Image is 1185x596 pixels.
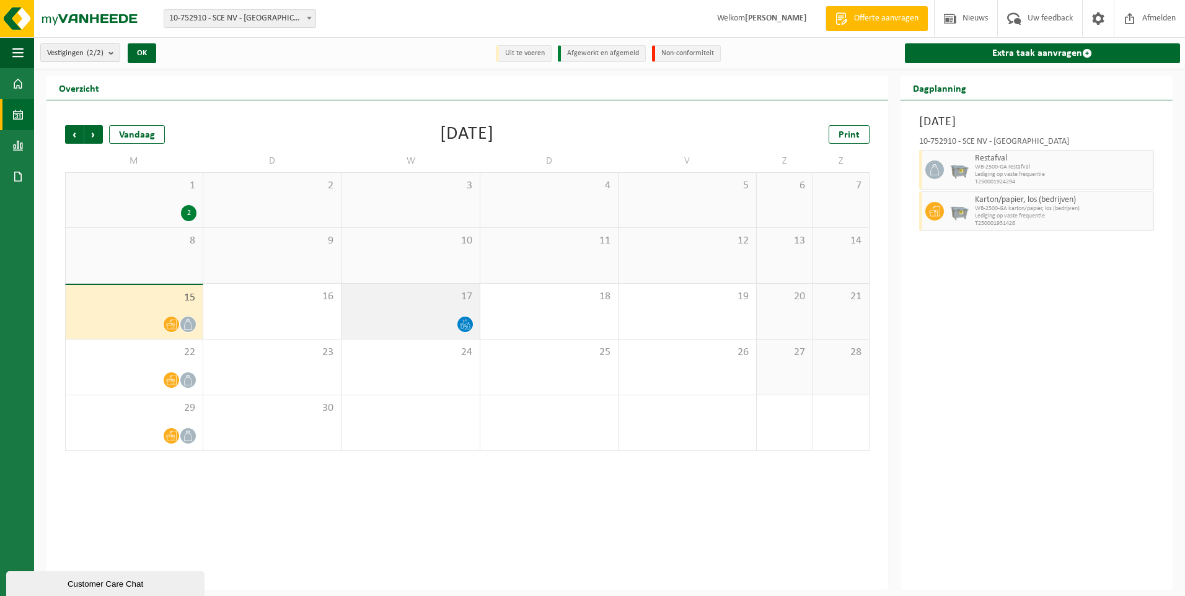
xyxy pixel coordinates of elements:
[209,346,335,359] span: 23
[109,125,165,144] div: Vandaag
[975,195,1150,205] span: Karton/papier, los (bedrijven)
[72,346,196,359] span: 22
[826,6,928,31] a: Offerte aanvragen
[839,130,860,140] span: Print
[975,205,1150,213] span: WB-2500-GA karton/papier, los (bedrijven)
[819,179,863,193] span: 7
[65,150,203,172] td: M
[950,202,969,221] img: WB-2500-GAL-GY-01
[652,45,721,62] li: Non-conformiteit
[975,171,1150,178] span: Lediging op vaste frequentie
[181,205,196,221] div: 2
[625,346,750,359] span: 26
[819,290,863,304] span: 21
[209,401,335,415] span: 30
[901,76,979,100] h2: Dagplanning
[128,43,156,63] button: OK
[348,234,473,248] span: 10
[72,234,196,248] span: 8
[625,179,750,193] span: 5
[348,179,473,193] span: 3
[757,150,813,172] td: Z
[975,213,1150,220] span: Lediging op vaste frequentie
[46,76,112,100] h2: Overzicht
[745,14,807,23] strong: [PERSON_NAME]
[203,150,341,172] td: D
[480,150,619,172] td: D
[625,290,750,304] span: 19
[819,234,863,248] span: 14
[209,234,335,248] span: 9
[348,346,473,359] span: 24
[164,9,316,28] span: 10-752910 - SCE NV - LICHTERVELDE
[558,45,646,62] li: Afgewerkt en afgemeld
[341,150,480,172] td: W
[72,179,196,193] span: 1
[209,179,335,193] span: 2
[851,12,922,25] span: Offerte aanvragen
[164,10,315,27] span: 10-752910 - SCE NV - LICHTERVELDE
[487,234,612,248] span: 11
[72,291,196,305] span: 15
[950,160,969,179] img: WB-2500-GAL-GY-01
[6,569,207,596] iframe: chat widget
[919,113,1154,131] h3: [DATE]
[813,150,870,172] td: Z
[625,234,750,248] span: 12
[763,290,806,304] span: 20
[84,125,103,144] span: Volgende
[975,220,1150,227] span: T250001931426
[209,290,335,304] span: 16
[496,45,552,62] li: Uit te voeren
[348,290,473,304] span: 17
[72,401,196,415] span: 29
[487,179,612,193] span: 4
[829,125,870,144] a: Print
[487,290,612,304] span: 18
[819,346,863,359] span: 28
[975,178,1150,186] span: T250001924294
[65,125,84,144] span: Vorige
[763,179,806,193] span: 6
[919,138,1154,150] div: 10-752910 - SCE NV - [GEOGRAPHIC_DATA]
[487,346,612,359] span: 25
[440,125,494,144] div: [DATE]
[975,164,1150,171] span: WB-2500-GA restafval
[975,154,1150,164] span: Restafval
[619,150,757,172] td: V
[905,43,1180,63] a: Extra taak aanvragen
[763,234,806,248] span: 13
[47,44,104,63] span: Vestigingen
[87,49,104,57] count: (2/2)
[40,43,120,62] button: Vestigingen(2/2)
[763,346,806,359] span: 27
